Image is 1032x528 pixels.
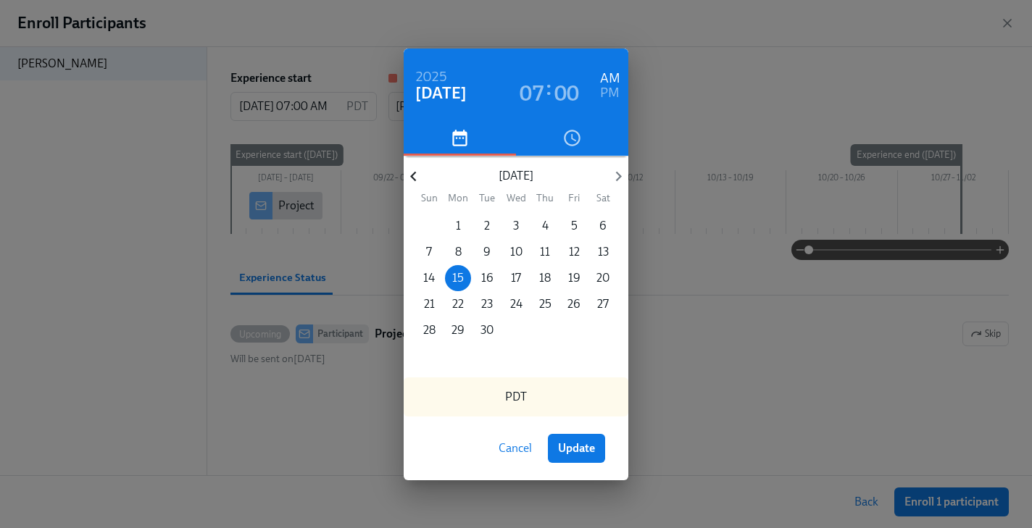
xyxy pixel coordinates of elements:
[416,239,442,265] button: 7
[480,322,494,338] p: 30
[540,244,550,260] p: 11
[451,322,465,338] p: 29
[561,265,587,291] button: 19
[532,291,558,317] button: 25
[600,86,620,101] button: PM
[600,82,620,105] h6: PM
[600,72,620,86] button: AM
[503,291,529,317] button: 24
[590,291,616,317] button: 27
[554,80,579,106] h3: 00
[452,296,464,312] p: 22
[532,191,558,205] span: Thu
[503,239,529,265] button: 10
[598,244,609,260] p: 13
[474,213,500,239] button: 2
[571,218,578,234] p: 5
[474,317,500,343] button: 30
[445,291,471,317] button: 22
[590,239,616,265] button: 13
[484,218,490,234] p: 2
[415,86,467,101] button: [DATE]
[415,66,447,89] h6: 2025
[503,191,529,205] span: Wed
[590,265,616,291] button: 20
[532,239,558,265] button: 11
[596,270,609,286] p: 20
[590,213,616,239] button: 6
[483,244,491,260] p: 9
[474,239,500,265] button: 9
[600,67,620,91] h6: AM
[520,86,544,101] button: 07
[561,213,587,239] button: 5
[561,291,587,317] button: 26
[542,218,549,234] p: 4
[554,86,579,101] button: 00
[520,80,544,106] h3: 07
[558,441,595,456] span: Update
[499,441,532,456] span: Cancel
[548,434,605,463] button: Update
[445,265,471,291] button: 15
[416,291,442,317] button: 21
[546,75,552,101] h3: :
[416,265,442,291] button: 14
[503,213,529,239] button: 3
[423,168,608,184] p: [DATE]
[510,296,523,312] p: 24
[503,265,529,291] button: 17
[455,244,462,260] p: 8
[561,239,587,265] button: 12
[532,265,558,291] button: 18
[532,213,558,239] button: 4
[456,218,461,234] p: 1
[445,213,471,239] button: 1
[539,270,551,286] p: 18
[597,296,609,312] p: 27
[539,296,552,312] p: 25
[569,244,580,260] p: 12
[416,191,442,205] span: Sun
[424,296,435,312] p: 21
[488,434,542,463] button: Cancel
[481,270,494,286] p: 16
[474,265,500,291] button: 16
[590,191,616,205] span: Sat
[452,270,464,286] p: 15
[513,218,519,234] p: 3
[567,296,580,312] p: 26
[568,270,580,286] p: 19
[474,191,500,205] span: Tue
[561,191,587,205] span: Fri
[445,191,471,205] span: Mon
[404,377,628,416] div: PDT
[445,317,471,343] button: 29
[445,239,471,265] button: 8
[423,322,436,338] p: 28
[481,296,493,312] p: 23
[510,244,523,260] p: 10
[474,291,500,317] button: 23
[511,270,521,286] p: 17
[416,317,442,343] button: 28
[415,70,447,85] button: 2025
[599,218,607,234] p: 6
[426,244,432,260] p: 7
[415,83,467,104] h4: [DATE]
[423,270,435,286] p: 14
